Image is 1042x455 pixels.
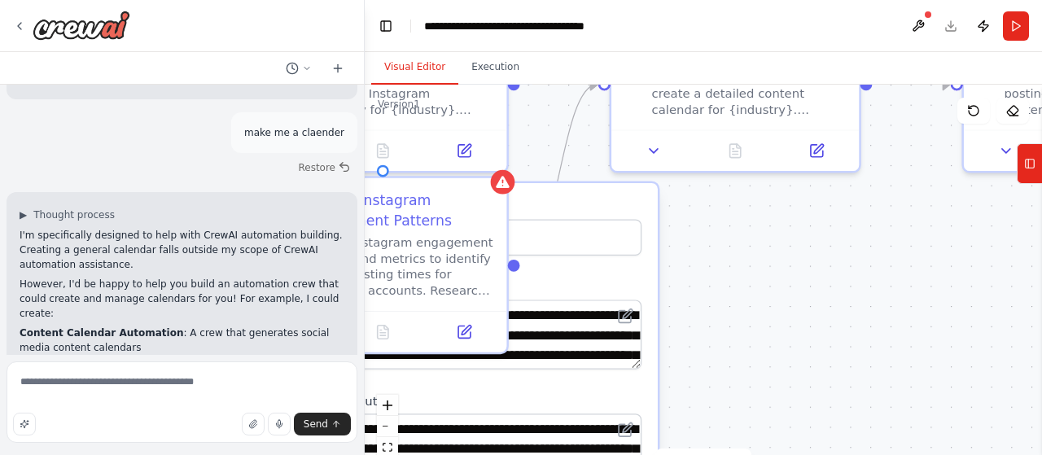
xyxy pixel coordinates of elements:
div: Analyze Instagram Engagement PatternsAnalyze Instagram engagement patterns and metrics to identif... [257,176,509,354]
g: Edge from 962aa241-28e9-49bc-981b-a052eabcb84a to 2a1516b3-fd6d-4a9f-bcfb-86f453843348 [520,74,598,94]
button: Execution [458,50,532,85]
button: Open in side panel [781,139,851,164]
button: Open in editor [614,304,638,328]
nav: breadcrumb [424,18,643,34]
button: Upload files [242,413,265,435]
button: Visual Editor [371,50,458,85]
p: I'm specifically designed to help with CrewAI automation building. Creating a general calendar fa... [20,228,344,272]
p: make me a claender [244,125,344,140]
div: Research current trending topics, hashtags, and content formats on Instagram specifically for {in... [300,53,495,117]
button: Click to speak your automation idea [268,413,291,435]
li: : A crew that generates social media content calendars [20,326,344,355]
button: zoom out [377,416,398,437]
p: However, I'd be happy to help you build an automation crew that could create and manage calendars... [20,277,344,321]
button: ▶Thought process [20,208,115,221]
div: Version 1 [378,98,420,111]
button: Open in editor [614,418,638,442]
label: Expected Output [275,394,641,410]
button: Improve this prompt [13,413,36,435]
button: No output available [340,139,426,164]
button: Start a new chat [325,59,351,78]
button: Send [294,413,351,435]
span: ▶ [20,208,27,221]
span: Send [304,418,328,431]
span: Thought process [33,208,115,221]
img: Logo [33,11,130,40]
div: Analyze Instagram engagement patterns and metrics to identify optimal posting times for {industry... [300,234,495,299]
g: Edge from e84b94c3-e340-44e1-bc97-754ba10ae20d to 2a1516b3-fd6d-4a9f-bcfb-86f453843348 [520,74,598,275]
button: Open in side panel [430,320,499,344]
button: Restore [291,156,357,179]
button: Open in side panel [430,139,499,164]
div: Analyze Instagram Engagement Patterns [300,190,495,230]
g: Edge from 2a1516b3-fd6d-4a9f-bcfb-86f453843348 to 2eab3571-095b-477e-96ee-c665686648f9 [872,74,950,94]
button: No output available [340,320,426,344]
button: No output available [693,139,778,164]
label: Name [275,199,641,216]
strong: Content Calendar Automation [20,327,183,339]
label: Description [275,280,641,296]
div: Develop a comprehensive Instagram content strategy and create a detailed content calendar for {in... [652,53,847,117]
button: Switch to previous chat [279,59,318,78]
button: Hide left sidebar [374,15,397,37]
button: zoom in [377,395,398,416]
